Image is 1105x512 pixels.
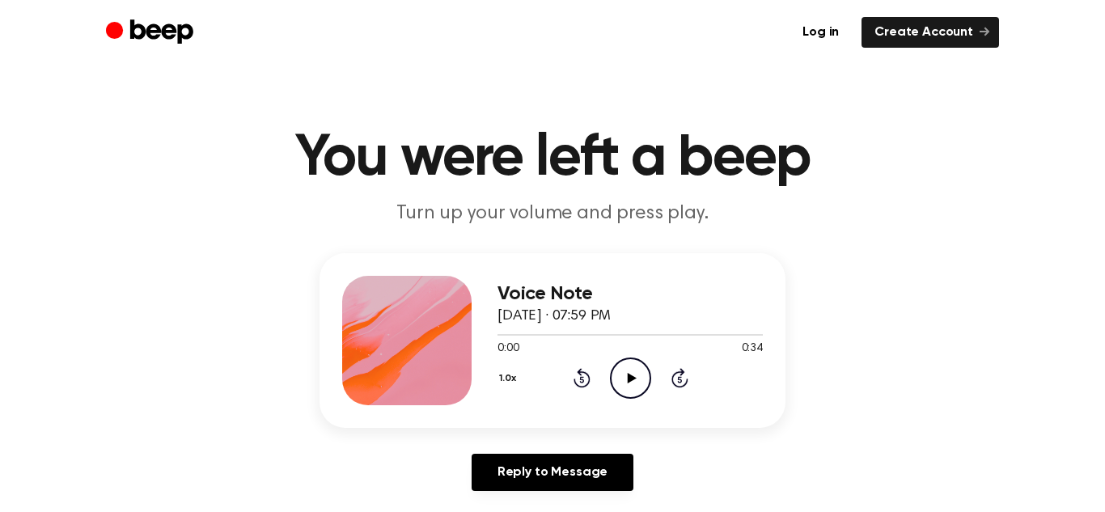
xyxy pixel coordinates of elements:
a: Create Account [862,17,999,48]
span: 0:34 [742,341,763,358]
button: 1.0x [497,365,523,392]
span: [DATE] · 07:59 PM [497,309,611,324]
a: Beep [106,17,197,49]
a: Log in [790,17,852,48]
h3: Voice Note [497,283,763,305]
span: 0:00 [497,341,519,358]
p: Turn up your volume and press play. [242,201,863,227]
h1: You were left a beep [138,129,967,188]
a: Reply to Message [472,454,633,491]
